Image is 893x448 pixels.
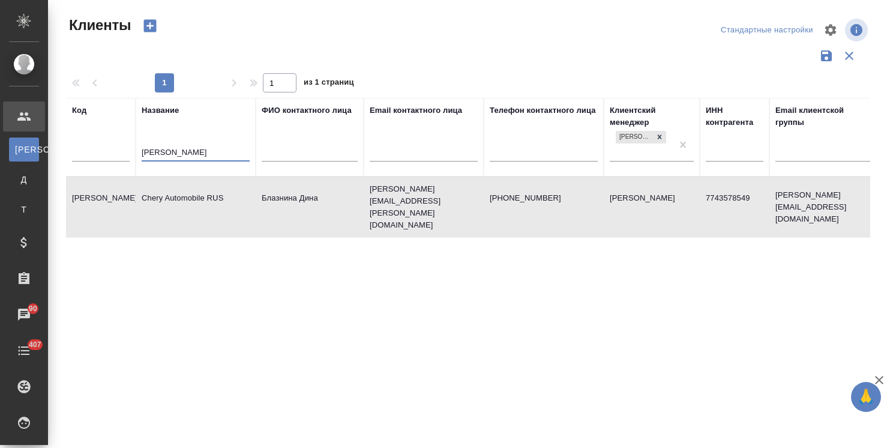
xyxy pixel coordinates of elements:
[370,183,478,231] p: [PERSON_NAME][EMAIL_ADDRESS][PERSON_NAME][DOMAIN_NAME]
[616,131,653,144] div: [PERSON_NAME]
[816,16,845,44] span: Настроить таблицу
[815,44,838,67] button: Сохранить фильтры
[136,186,256,228] td: Chery Automobile RUS
[66,16,131,35] span: Клиенты
[706,104,763,129] div: ИНН контрагента
[9,138,39,162] a: [PERSON_NAME]
[9,198,39,222] a: Т
[610,104,694,129] div: Клиентский менеджер
[262,104,352,117] div: ФИО контактного лица
[15,174,33,186] span: Д
[15,204,33,216] span: Т
[304,75,354,92] span: из 1 страниц
[256,186,364,228] td: Блазнина Дина
[490,192,598,204] p: [PHONE_NUMBER]
[490,104,596,117] div: Телефон контактного лица
[845,19,870,41] span: Посмотреть информацию
[15,144,33,156] span: [PERSON_NAME]
[604,186,700,228] td: [PERSON_NAME]
[769,183,877,231] td: [PERSON_NAME][EMAIL_ADDRESS][DOMAIN_NAME]
[3,300,45,330] a: 90
[136,16,164,36] button: Создать
[851,382,881,412] button: 🙏
[856,384,876,410] span: 🙏
[700,186,769,228] td: 7743578549
[22,303,44,315] span: 90
[838,44,861,67] button: Сбросить фильтры
[9,168,39,192] a: Д
[615,130,667,145] div: Усманова Ольга
[142,104,179,117] div: Название
[72,104,86,117] div: Код
[775,104,871,129] div: Email клиентской группы
[370,104,462,117] div: Email контактного лица
[718,21,816,40] div: split button
[66,186,136,228] td: [PERSON_NAME]
[22,339,49,351] span: 407
[3,336,45,366] a: 407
